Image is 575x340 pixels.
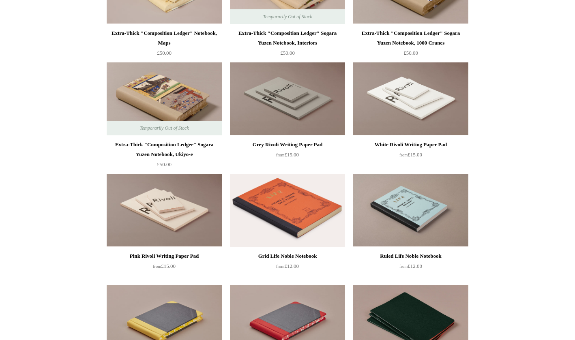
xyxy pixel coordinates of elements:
[107,62,222,135] img: Extra-Thick "Composition Ledger" Sogara Yuzen Notebook, Ukiyo-e
[157,161,172,167] span: £50.00
[230,174,345,247] img: Grid Life Noble Notebook
[276,263,299,269] span: £12.00
[353,174,468,247] a: Ruled Life Noble Notebook Ruled Life Noble Notebook
[353,140,468,173] a: White Rivoli Writing Paper Pad from£15.00
[355,28,466,48] div: Extra-Thick "Composition Ledger" Sogara Yuzen Notebook, 1000 Cranes
[107,174,222,247] a: Pink Rivoli Writing Paper Pad Pink Rivoli Writing Paper Pad
[131,121,197,135] span: Temporarily Out of Stock
[353,62,468,135] img: White Rivoli Writing Paper Pad
[230,62,345,135] a: Grey Rivoli Writing Paper Pad Grey Rivoli Writing Paper Pad
[276,153,284,157] span: from
[276,152,299,158] span: £15.00
[107,174,222,247] img: Pink Rivoli Writing Paper Pad
[403,50,418,56] span: £50.00
[107,140,222,173] a: Extra-Thick "Composition Ledger" Sogara Yuzen Notebook, Ukiyo-e £50.00
[109,251,220,261] div: Pink Rivoli Writing Paper Pad
[232,251,343,261] div: Grid Life Noble Notebook
[355,140,466,150] div: White Rivoli Writing Paper Pad
[230,28,345,62] a: Extra-Thick "Composition Ledger" Sogara Yuzen Notebook, Interiors £50.00
[255,9,320,24] span: Temporarily Out of Stock
[399,264,408,269] span: from
[353,251,468,284] a: Ruled Life Noble Notebook from£12.00
[353,28,468,62] a: Extra-Thick "Composition Ledger" Sogara Yuzen Notebook, 1000 Cranes £50.00
[107,251,222,284] a: Pink Rivoli Writing Paper Pad from£15.00
[280,50,295,56] span: £50.00
[399,263,422,269] span: £12.00
[399,153,408,157] span: from
[276,264,284,269] span: from
[232,140,343,150] div: Grey Rivoli Writing Paper Pad
[109,140,220,159] div: Extra-Thick "Composition Ledger" Sogara Yuzen Notebook, Ukiyo-e
[157,50,172,56] span: £50.00
[230,251,345,284] a: Grid Life Noble Notebook from£12.00
[107,28,222,62] a: Extra-Thick "Composition Ledger" Notebook, Maps £50.00
[353,174,468,247] img: Ruled Life Noble Notebook
[153,264,161,269] span: from
[153,263,176,269] span: £15.00
[353,62,468,135] a: White Rivoli Writing Paper Pad White Rivoli Writing Paper Pad
[399,152,422,158] span: £15.00
[109,28,220,48] div: Extra-Thick "Composition Ledger" Notebook, Maps
[230,62,345,135] img: Grey Rivoli Writing Paper Pad
[232,28,343,48] div: Extra-Thick "Composition Ledger" Sogara Yuzen Notebook, Interiors
[107,62,222,135] a: Extra-Thick "Composition Ledger" Sogara Yuzen Notebook, Ukiyo-e Extra-Thick "Composition Ledger" ...
[355,251,466,261] div: Ruled Life Noble Notebook
[230,140,345,173] a: Grey Rivoli Writing Paper Pad from£15.00
[230,174,345,247] a: Grid Life Noble Notebook Grid Life Noble Notebook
